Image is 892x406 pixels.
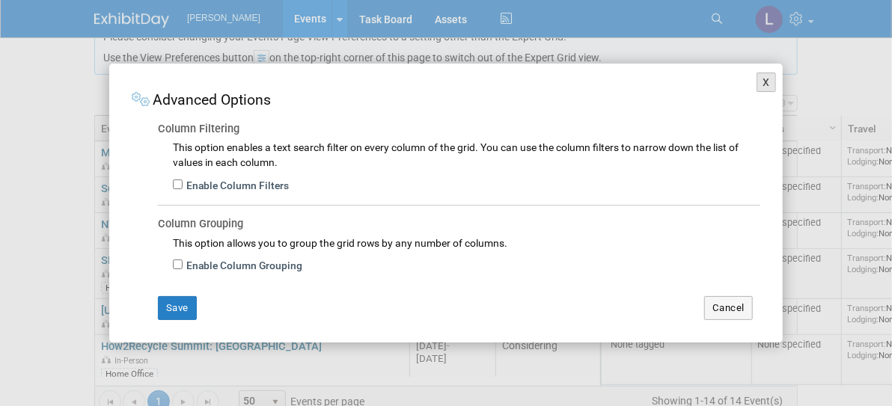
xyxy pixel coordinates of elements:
div: This option allows you to group the grid rows by any number of columns. [173,233,760,251]
button: Save [158,296,197,320]
div: This option enables a text search filter on every column of the grid. You can use the column filt... [173,137,760,170]
div: Column Grouping [158,206,760,233]
label: Enable Column Grouping [183,259,302,274]
div: Column Filtering [158,111,760,138]
button: X [757,73,776,92]
div: Advanced Options [132,86,760,111]
label: Enable Column Filters [183,179,289,194]
button: Cancel [704,296,753,320]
